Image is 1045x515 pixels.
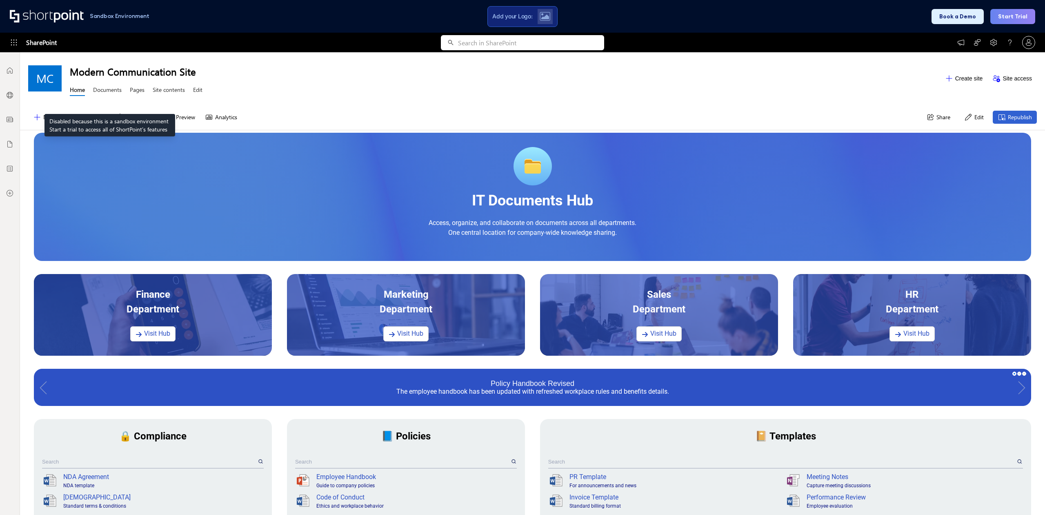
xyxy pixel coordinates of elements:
[130,86,145,96] a: Pages
[993,111,1037,124] button: Republish
[51,388,1014,395] div: The employee handbook has been updated with refreshed workplace rules and benefits details.
[569,472,784,482] div: PR Template
[633,303,685,315] span: Department
[636,326,682,341] a: Visit Hub
[63,482,262,489] div: NDA template
[36,72,53,85] span: MC
[932,9,984,24] button: Book a Demo
[44,114,175,136] div: Disabled because this is a sandbox environment Start a trial to access all of ShortPoint's features
[429,219,636,227] span: Access, organize, and collaborate on documents across all departments.
[130,326,176,341] a: Visit Hub
[136,289,170,300] span: Finance
[63,493,262,502] div: [DEMOGRAPHIC_DATA]
[42,455,257,468] input: Search
[380,303,432,315] span: Department
[959,111,989,124] button: Edit
[492,13,532,20] span: Add your Logo:
[569,502,784,510] div: Standard billing format
[200,111,242,124] button: Analytics
[153,86,185,96] a: Site contents
[987,72,1037,85] button: Site access
[647,289,671,300] span: Sales
[886,303,938,315] span: Department
[316,493,515,502] div: Code of Conduct
[921,111,955,124] button: Share
[807,493,1021,502] div: Performance Review
[63,502,262,510] div: Standard terms & conditions
[905,289,918,300] span: HR
[384,289,429,300] span: Marketing
[755,430,816,442] span: 📔 Templates
[458,35,604,50] input: Search in SharePoint
[93,86,122,96] a: Documents
[26,33,57,52] span: SharePoint
[569,493,784,502] div: Invoice Template
[161,111,200,124] button: Preview
[316,502,515,510] div: Ethics and workplace behavior
[807,482,1021,489] div: Capture meeting discussions
[381,430,431,442] span: 📘 Policies
[540,12,550,21] img: Upload logo
[28,111,69,124] button: New
[316,482,515,489] div: Guide to company policies
[990,9,1035,24] button: Start Trial
[448,229,617,236] span: One central location for company-wide knowledge sharing.
[127,303,179,315] span: Department
[295,455,510,468] input: Search
[569,482,784,489] div: For announcements and news
[807,472,1021,482] div: Meeting Notes
[316,472,515,482] div: Employee Handbook
[807,502,1021,510] div: Employee evaluation
[70,65,940,78] h1: Modern Communication Site
[69,111,111,124] button: Promote
[111,111,161,124] button: Page details
[889,326,935,341] a: Visit Hub
[63,472,262,482] div: NDA Agreement
[548,455,1016,468] input: Search
[940,72,988,85] button: Create site
[472,192,593,209] strong: IT Documents Hub
[491,379,574,387] div: Policy Handbook Revised
[70,86,85,96] a: Home
[119,430,187,442] span: 🔒 Compliance
[383,326,429,341] a: Visit Hub
[193,86,202,96] a: Edit
[1004,476,1045,515] iframe: Chat Widget
[90,14,149,18] h1: Sandbox Environment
